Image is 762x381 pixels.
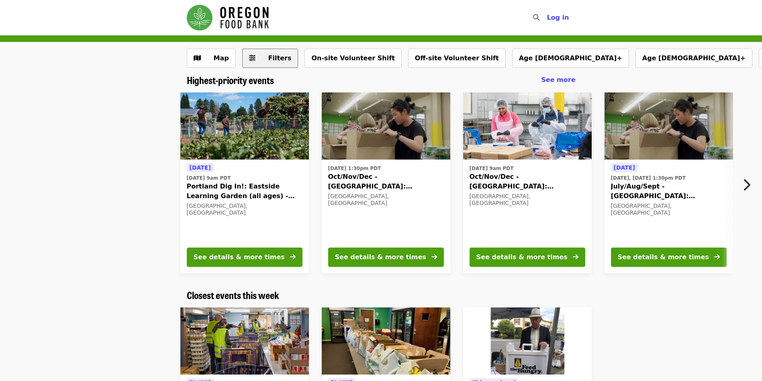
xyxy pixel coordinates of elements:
img: Oct/Nov/Dec - Portland: Repack/Sort (age 8+) organized by Oregon Food Bank [322,92,450,160]
a: Highest-priority events [187,74,274,86]
i: sliders-h icon [249,54,255,62]
div: Closest events this week [180,289,582,301]
span: [DATE] [190,164,211,171]
i: arrow-right icon [714,253,720,261]
button: See details & more times [611,248,727,267]
a: See more [541,75,575,85]
button: See details & more times [328,248,444,267]
a: Closest events this week [187,289,279,301]
img: Portland Open Bible - Partner Agency Support (16+) organized by Oregon Food Bank [322,307,450,375]
div: See details & more times [194,252,285,262]
button: Age [DEMOGRAPHIC_DATA]+ [512,49,629,68]
span: Map [214,54,229,62]
span: July/Aug/Sept - [GEOGRAPHIC_DATA]: Repack/Sort (age [DEMOGRAPHIC_DATA]+) [611,182,727,201]
a: See details for "Oct/Nov/Dec - Beaverton: Repack/Sort (age 10+)" [463,92,592,273]
img: Northeast Emergency Food Program - Partner Agency Support organized by Oregon Food Bank [180,307,309,375]
i: arrow-right icon [573,253,578,261]
i: chevron-right icon [742,177,750,193]
img: Portland Dig In!: Eastside Learning Garden (all ages) - Aug/Sept/Oct organized by Oregon Food Bank [180,92,309,160]
a: See details for "Portland Dig In!: Eastside Learning Garden (all ages) - Aug/Sept/Oct" [180,92,309,273]
span: Oct/Nov/Dec - [GEOGRAPHIC_DATA]: Repack/Sort (age [DEMOGRAPHIC_DATA]+) [470,172,585,191]
span: [DATE] [614,164,635,171]
button: On-site Volunteer Shift [304,49,401,68]
time: [DATE] 9am PDT [187,174,231,182]
button: See details & more times [187,248,302,267]
button: Off-site Volunteer Shift [408,49,506,68]
div: Highest-priority events [180,74,582,86]
span: Portland Dig In!: Eastside Learning Garden (all ages) - Aug/Sept/Oct [187,182,302,201]
time: [DATE], [DATE] 1:30pm PDT [611,174,686,182]
div: [GEOGRAPHIC_DATA], [GEOGRAPHIC_DATA] [611,203,727,216]
img: Oregon Food Bank - Home [187,5,269,31]
span: Highest-priority events [187,73,274,87]
img: Feed the Hungry - Partner Agency Support (16+) organized by Oregon Food Bank [463,307,592,375]
div: See details & more times [618,252,709,262]
time: [DATE] 9am PDT [470,165,514,172]
img: Oct/Nov/Dec - Beaverton: Repack/Sort (age 10+) organized by Oregon Food Bank [463,92,592,160]
button: Filters (0 selected) [242,49,298,68]
i: arrow-right icon [431,253,437,261]
time: [DATE] 1:30pm PDT [328,165,381,172]
div: See details & more times [335,252,426,262]
a: See details for "July/Aug/Sept - Portland: Repack/Sort (age 8+)" [605,92,733,273]
button: Show map view [187,49,236,68]
span: Oct/Nov/Dec - [GEOGRAPHIC_DATA]: Repack/Sort (age [DEMOGRAPHIC_DATA]+) [328,172,444,191]
input: Search [544,8,551,27]
span: Closest events this week [187,288,279,302]
div: See details & more times [476,252,568,262]
span: Filters [268,54,292,62]
div: [GEOGRAPHIC_DATA], [GEOGRAPHIC_DATA] [470,193,585,207]
button: See details & more times [470,248,585,267]
button: Log in [540,10,575,26]
i: map icon [194,54,201,62]
button: Next item [735,174,762,196]
span: See more [541,76,575,84]
span: Log in [547,14,569,21]
img: July/Aug/Sept - Portland: Repack/Sort (age 8+) organized by Oregon Food Bank [605,92,733,160]
i: search icon [533,14,539,21]
div: [GEOGRAPHIC_DATA], [GEOGRAPHIC_DATA] [187,203,302,216]
div: [GEOGRAPHIC_DATA], [GEOGRAPHIC_DATA] [328,193,444,207]
a: See details for "Oct/Nov/Dec - Portland: Repack/Sort (age 8+)" [322,92,450,273]
i: arrow-right icon [290,253,296,261]
button: Age [DEMOGRAPHIC_DATA]+ [635,49,752,68]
